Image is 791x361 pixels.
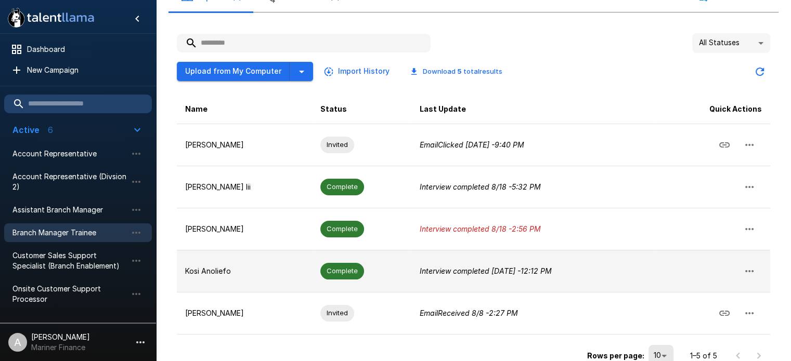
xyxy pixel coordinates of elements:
p: 1–5 of 5 [690,351,717,361]
i: Email Received 8/8 - 2:27 PM [420,309,518,317]
button: Import History [321,62,394,81]
span: Complete [320,224,364,234]
button: Download 5 totalresults [402,63,511,79]
span: Invited [320,308,354,318]
i: Email Clicked [DATE] - 9:40 PM [420,140,524,149]
th: Last Update [411,95,656,124]
p: [PERSON_NAME] [185,140,304,150]
b: 5 [457,67,462,75]
span: Copy Interview Link [712,139,737,148]
div: All Statuses [692,33,770,53]
i: Interview completed 8/18 - 5:32 PM [420,182,541,191]
i: Interview completed [DATE] - 12:12 PM [420,266,552,275]
span: Copy Interview Link [712,307,737,316]
button: Upload from My Computer [177,62,290,81]
th: Quick Actions [656,95,770,124]
p: Kosi Anoliefo [185,266,304,276]
button: Updated Today - 1:30 PM [749,61,770,82]
th: Status [312,95,411,124]
span: Invited [320,140,354,150]
span: Complete [320,182,364,192]
span: Complete [320,266,364,276]
th: Name [177,95,312,124]
p: Rows per page: [587,351,644,361]
i: Interview completed 8/18 - 2:56 PM [420,224,541,233]
p: [PERSON_NAME] [185,224,304,234]
p: [PERSON_NAME] [185,308,304,318]
p: [PERSON_NAME] Iii [185,182,304,192]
